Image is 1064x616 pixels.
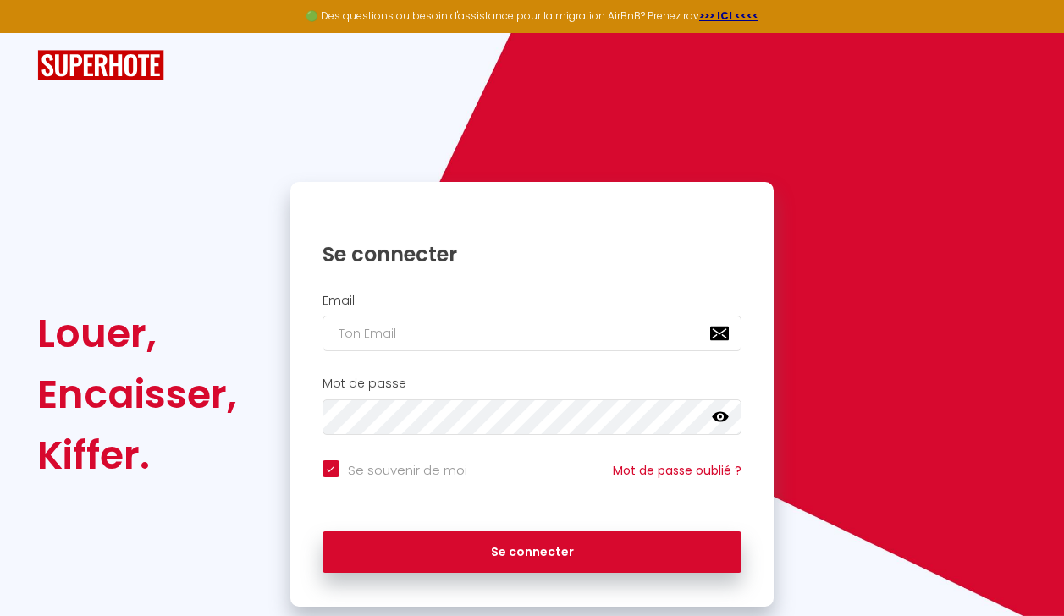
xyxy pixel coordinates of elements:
[323,377,742,391] h2: Mot de passe
[37,50,164,81] img: SuperHote logo
[37,364,237,425] div: Encaisser,
[613,462,741,479] a: Mot de passe oublié ?
[37,303,237,364] div: Louer,
[699,8,758,23] a: >>> ICI <<<<
[37,425,237,486] div: Kiffer.
[323,316,742,351] input: Ton Email
[323,241,742,267] h1: Se connecter
[323,531,742,574] button: Se connecter
[323,294,742,308] h2: Email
